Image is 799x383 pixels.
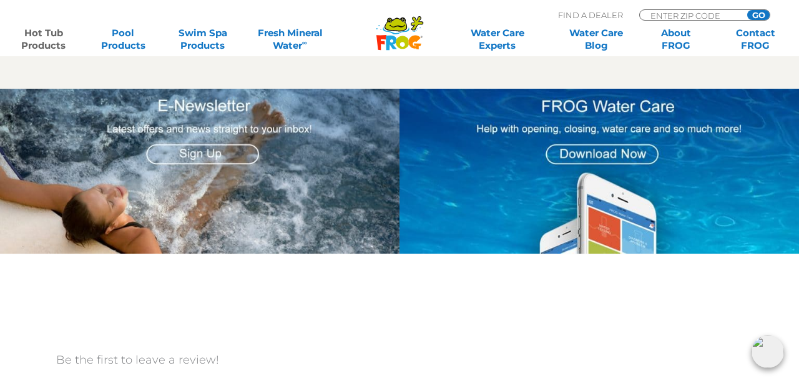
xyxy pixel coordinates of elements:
sup: ∞ [302,38,307,47]
a: Hot TubProducts [12,27,74,52]
p: Be the first to leave a review! [56,351,743,369]
a: Water CareExperts [447,27,547,52]
a: Water CareBlog [566,27,627,52]
img: App Graphic [399,89,799,254]
a: PoolProducts [92,27,154,52]
a: AboutFROG [645,27,707,52]
a: ContactFROG [725,27,787,52]
p: Find A Dealer [558,9,623,21]
input: GO [747,10,770,20]
input: Zip Code Form [649,10,733,21]
img: openIcon [752,336,784,368]
a: Fresh MineralWater∞ [252,27,329,52]
a: Swim SpaProducts [172,27,233,52]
